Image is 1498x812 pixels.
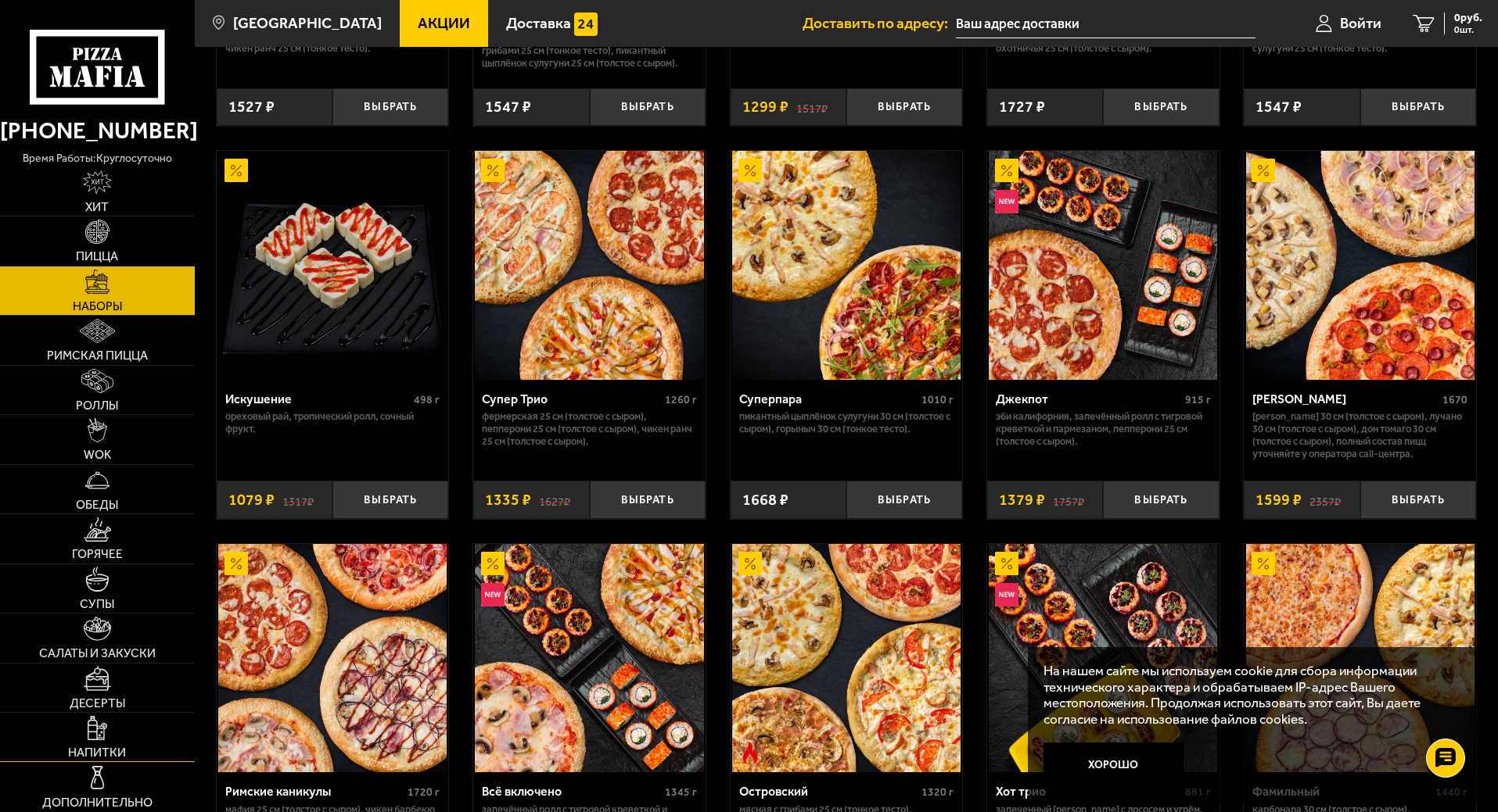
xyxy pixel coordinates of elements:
img: Суперпара [732,151,961,379]
span: 0 шт. [1454,25,1482,34]
a: АкционныйСуперпара [731,151,963,379]
p: На нашем сайте мы используем cookie для сбора информации технического характера и обрабатываем IP... [1044,663,1453,728]
img: Акционный [1252,552,1275,575]
span: Напитки [68,746,126,759]
img: Хет Трик [1246,151,1475,379]
button: Выбрать [590,481,706,519]
img: Акционный [738,552,762,575]
img: Джекпот [989,151,1217,379]
button: Хорошо [1044,742,1184,789]
img: Хот трио [989,544,1217,772]
span: 0 руб. [1454,13,1482,23]
img: Островский [732,544,961,772]
img: Акционный [225,159,248,182]
span: 1668 ₽ [742,492,789,508]
a: АкционныйНовинкаВсё включено [473,544,706,772]
span: Войти [1340,16,1381,30]
span: 1079 ₽ [228,492,275,508]
img: 15daf4d41897b9f0e9f617042186c801.svg [574,13,598,36]
button: Выбрать [1103,88,1219,127]
span: Салаты и закуски [39,647,156,660]
span: Десерты [70,697,125,710]
span: [GEOGRAPHIC_DATA] [233,16,382,30]
button: Выбрать [332,481,448,519]
img: Фамильный [1246,544,1475,772]
button: Выбрать [846,88,962,127]
div: Хот трио [996,784,1181,799]
img: Акционный [481,552,505,575]
img: Искушение [218,151,447,379]
div: [PERSON_NAME] [1252,392,1439,406]
p: Эби Калифорния, Запечённый ролл с тигровой креветкой и пармезаном, Пепперони 25 см (толстое с сыр... [996,410,1211,448]
img: Новинка [481,583,505,606]
s: 1517 ₽ [796,99,828,115]
span: Акции [418,16,470,30]
span: Пицца [76,250,118,263]
span: Хит [85,201,109,213]
img: Всё включено [475,544,703,772]
span: 1670 [1442,393,1467,406]
button: Выбрать [590,88,706,127]
span: 915 г [1185,393,1211,406]
img: Акционный [225,552,248,575]
span: 1320 г [921,785,954,799]
a: АкционныйСупер Трио [473,151,706,379]
img: Акционный [481,159,505,182]
p: [PERSON_NAME] 30 см (толстое с сыром), Лучано 30 см (толстое с сыром), Дон Томаго 30 см (толстое ... [1252,410,1467,460]
img: Акционный [995,159,1018,182]
button: Выбрать [846,481,962,519]
img: Акционный [738,159,762,182]
p: Фермерская 25 см (толстое с сыром), Пепперони 25 см (толстое с сыром), Чикен Ранч 25 см (толстое ... [482,410,697,448]
button: Выбрать [1103,481,1219,519]
span: 1379 ₽ [999,492,1045,508]
span: Роллы [76,399,118,412]
span: 498 г [414,393,440,406]
span: 1547 ₽ [1256,99,1302,115]
div: Супер Трио [482,392,661,406]
a: АкционныйНовинкаХот трио [987,544,1220,772]
div: Суперпара [739,392,918,406]
span: 1527 ₽ [228,99,275,115]
div: Джекпот [996,392,1181,406]
span: Наборы [73,300,122,313]
a: АкционныйНовинкаДжекпот [987,151,1220,379]
button: Выбрать [332,88,448,127]
span: Обеды [76,499,118,511]
img: Новинка [995,190,1018,213]
span: WOK [84,449,111,461]
div: Всё включено [482,784,661,799]
span: 1345 г [665,785,697,799]
a: АкционныйРимские каникулы [217,544,449,772]
button: Выбрать [1360,481,1476,519]
span: 1299 ₽ [742,99,789,115]
a: АкционныйФамильный [1244,544,1476,772]
span: Горячее [72,548,123,560]
div: Островский [739,784,918,799]
div: Искушение [225,392,411,406]
p: Ореховый рай, Тропический ролл, Сочный фрукт. [225,410,440,435]
span: 1010 г [921,393,954,406]
span: Доставить по адресу: [803,16,956,30]
img: Супер Трио [475,151,703,379]
s: 1317 ₽ [282,492,314,508]
span: 1720 г [408,785,440,799]
button: Выбрать [1360,88,1476,127]
p: Прошутто Фунги 25 см (тонкое тесто), Мясная с грибами 25 см (тонкое тесто), Пикантный цыплёнок су... [482,32,697,70]
img: Римские каникулы [218,544,447,772]
div: Римские каникулы [225,784,404,799]
s: 2357 ₽ [1309,492,1341,508]
p: Пикантный цыплёнок сулугуни 30 см (толстое с сыром), Горыныч 30 см (тонкое тесто). [739,410,954,435]
a: АкционныйИскушение [217,151,449,379]
span: Доставка [506,16,571,30]
s: 1757 ₽ [1053,492,1084,508]
span: Супы [80,598,114,610]
img: Острое блюдо [738,742,762,765]
img: Акционный [995,552,1018,575]
span: Дополнительно [42,796,153,809]
img: Новинка [995,583,1018,606]
a: АкционныйОстрое блюдоОстровский [731,544,963,772]
s: 1627 ₽ [539,492,570,508]
img: Акционный [1252,159,1275,182]
span: 1727 ₽ [999,99,1045,115]
span: 1335 ₽ [485,492,531,508]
